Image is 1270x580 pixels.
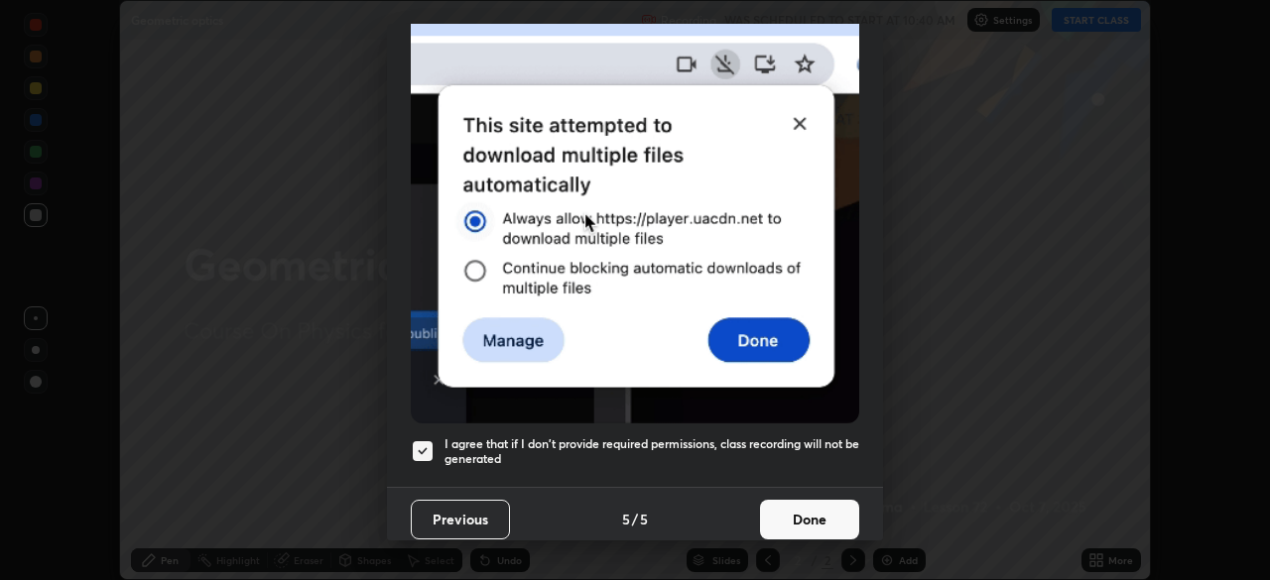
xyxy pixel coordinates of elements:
[444,436,859,467] h5: I agree that if I don't provide required permissions, class recording will not be generated
[632,509,638,529] h4: /
[622,509,630,529] h4: 5
[640,509,648,529] h4: 5
[411,500,510,539] button: Previous
[760,500,859,539] button: Done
